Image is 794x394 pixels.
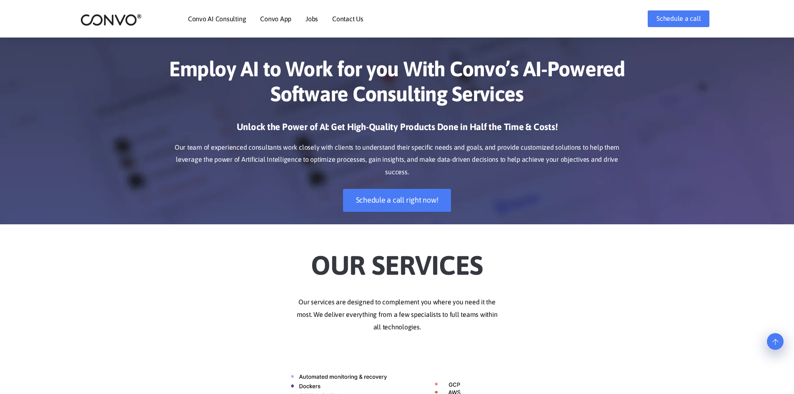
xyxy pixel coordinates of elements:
[80,13,142,26] img: logo_2.png
[166,121,629,139] h3: Unlock the Power of AI: Get High-Quality Products Done in Half the Time & Costs!
[306,15,318,22] a: Jobs
[166,141,629,179] p: Our team of experienced consultants work closely with clients to understand their specific needs ...
[343,189,451,212] a: Schedule a call right now!
[766,366,791,386] iframe: Intercom live chat
[166,56,629,113] h1: Employ AI to Work for you With Convo’s AI-Powered Software Consulting Services
[166,237,629,284] h2: Our Services
[188,15,246,22] a: Convo AI Consulting
[332,15,363,22] a: Contact Us
[648,10,709,27] a: Schedule a call
[166,296,629,334] p: Our services are designed to complement you where you need it the most. We deliver everything fro...
[260,15,291,22] a: Convo App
